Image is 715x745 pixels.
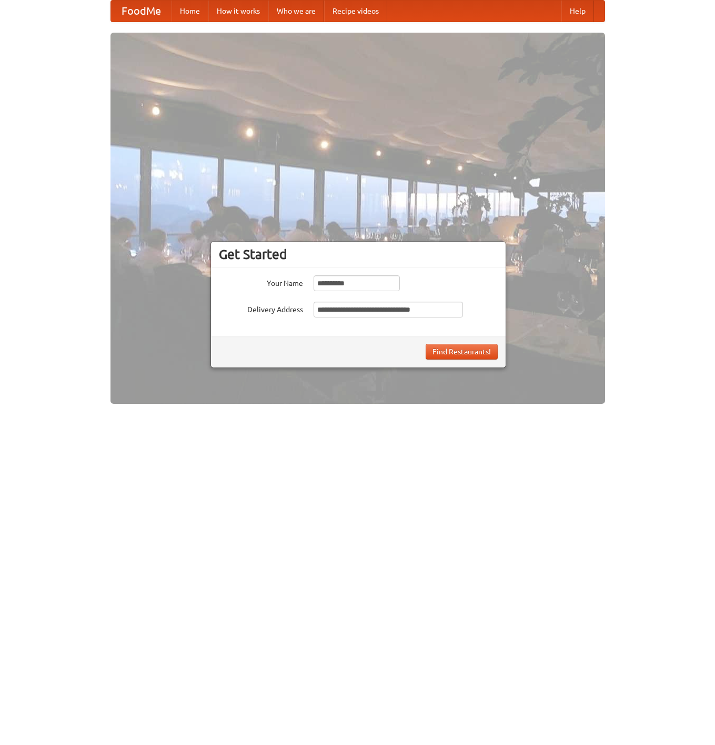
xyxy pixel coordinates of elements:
a: Help [561,1,594,22]
button: Find Restaurants! [426,344,498,360]
a: Recipe videos [324,1,387,22]
label: Delivery Address [219,302,303,315]
a: Who we are [268,1,324,22]
a: FoodMe [111,1,172,22]
h3: Get Started [219,246,498,262]
label: Your Name [219,275,303,289]
a: Home [172,1,208,22]
a: How it works [208,1,268,22]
